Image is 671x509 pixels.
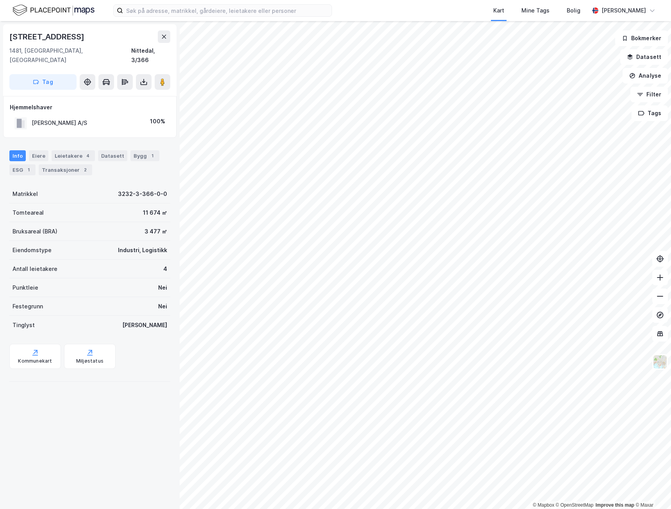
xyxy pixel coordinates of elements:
[9,150,26,161] div: Info
[620,49,668,65] button: Datasett
[567,6,580,15] div: Bolig
[12,246,52,255] div: Eiendomstype
[630,87,668,102] button: Filter
[163,264,167,274] div: 4
[84,152,92,160] div: 4
[632,472,671,509] iframe: Chat Widget
[98,150,127,161] div: Datasett
[123,5,332,16] input: Søk på adresse, matrikkel, gårdeiere, leietakere eller personer
[10,103,170,112] div: Hjemmelshaver
[32,118,87,128] div: [PERSON_NAME] A/S
[12,302,43,311] div: Festegrunn
[12,283,38,292] div: Punktleie
[81,166,89,174] div: 2
[118,246,167,255] div: Industri, Logistikk
[122,320,167,330] div: [PERSON_NAME]
[615,30,668,46] button: Bokmerker
[130,150,159,161] div: Bygg
[12,264,57,274] div: Antall leietakere
[12,227,57,236] div: Bruksareal (BRA)
[158,283,167,292] div: Nei
[25,166,32,174] div: 1
[521,6,550,15] div: Mine Tags
[12,4,95,17] img: logo.f888ab2527a4732fd821a326f86c7f29.svg
[623,68,668,84] button: Analyse
[601,6,646,15] div: [PERSON_NAME]
[52,150,95,161] div: Leietakere
[150,117,165,126] div: 100%
[118,189,167,199] div: 3232-3-366-0-0
[39,164,92,175] div: Transaksjoner
[18,358,52,364] div: Kommunekart
[653,354,667,369] img: Z
[145,227,167,236] div: 3 477 ㎡
[9,74,77,90] button: Tag
[596,502,634,508] a: Improve this map
[12,320,35,330] div: Tinglyst
[632,105,668,121] button: Tags
[131,46,170,65] div: Nittedal, 3/366
[12,189,38,199] div: Matrikkel
[533,502,554,508] a: Mapbox
[12,208,44,217] div: Tomteareal
[556,502,594,508] a: OpenStreetMap
[29,150,48,161] div: Eiere
[158,302,167,311] div: Nei
[9,30,86,43] div: [STREET_ADDRESS]
[148,152,156,160] div: 1
[9,164,36,175] div: ESG
[76,358,104,364] div: Miljøstatus
[493,6,504,15] div: Kart
[9,46,131,65] div: 1481, [GEOGRAPHIC_DATA], [GEOGRAPHIC_DATA]
[143,208,167,217] div: 11 674 ㎡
